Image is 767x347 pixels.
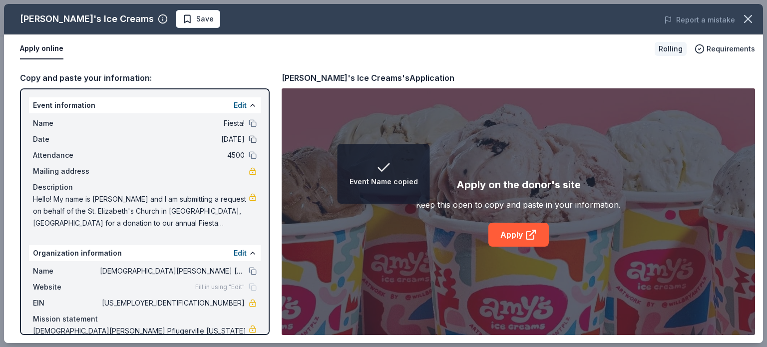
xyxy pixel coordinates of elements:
[33,313,257,325] div: Mission statement
[655,42,687,56] div: Rolling
[664,14,735,26] button: Report a mistake
[100,133,245,145] span: [DATE]
[33,149,100,161] span: Attendance
[100,149,245,161] span: 4500
[695,43,755,55] button: Requirements
[33,117,100,129] span: Name
[196,13,214,25] span: Save
[456,177,581,193] div: Apply on the donor's site
[33,133,100,145] span: Date
[234,99,247,111] button: Edit
[33,281,100,293] span: Website
[33,193,249,229] span: Hello! My name is [PERSON_NAME] and I am submitting a request on behalf of the St. Elizabeth's Ch...
[33,165,100,177] span: Mailing address
[176,10,220,28] button: Save
[20,38,63,59] button: Apply online
[29,97,261,113] div: Event information
[707,43,755,55] span: Requirements
[20,11,154,27] div: [PERSON_NAME]'s Ice Creams
[100,117,245,129] span: Fiesta!
[33,181,257,193] div: Description
[350,176,418,188] div: Event Name copied
[195,283,245,291] span: Fill in using "Edit"
[33,297,100,309] span: EIN
[100,265,245,277] span: [DEMOGRAPHIC_DATA][PERSON_NAME] [GEOGRAPHIC_DATA] [US_STATE]
[20,71,270,84] div: Copy and paste your information:
[100,297,245,309] span: [US_EMPLOYER_IDENTIFICATION_NUMBER]
[33,265,100,277] span: Name
[488,223,549,247] a: Apply
[234,247,247,259] button: Edit
[282,71,454,84] div: [PERSON_NAME]'s Ice Creams's Application
[416,199,621,211] div: Keep this open to copy and paste in your information.
[29,245,261,261] div: Organization information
